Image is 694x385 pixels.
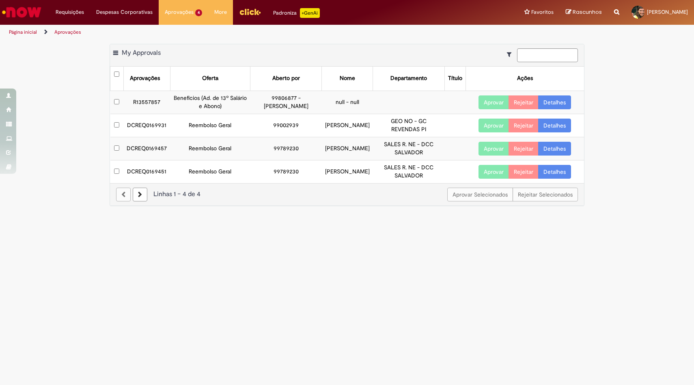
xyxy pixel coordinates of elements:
[122,49,161,57] span: My Approvals
[373,160,444,183] td: SALES R. NE - DCC SALVADOR
[195,9,202,16] span: 4
[123,91,170,114] td: R13557857
[478,119,509,132] button: Aprovar
[250,114,322,137] td: 99002939
[6,25,457,40] ul: Trilhas de página
[123,137,170,160] td: DCREQ0169457
[322,137,373,160] td: [PERSON_NAME]
[170,114,250,137] td: Reembolso Geral
[250,137,322,160] td: 99789230
[300,8,320,18] p: +GenAi
[96,8,153,16] span: Despesas Corporativas
[566,9,602,16] a: Rascunhos
[538,95,571,109] a: Detalhes
[250,160,322,183] td: 99789230
[340,74,355,82] div: Nome
[170,91,250,114] td: Benefícios (Ad. de 13º Salário e Abono)
[130,74,160,82] div: Aprovações
[478,165,509,179] button: Aprovar
[509,95,539,109] button: Rejeitar
[322,160,373,183] td: [PERSON_NAME]
[170,160,250,183] td: Reembolso Geral
[448,74,462,82] div: Título
[573,8,602,16] span: Rascunhos
[478,142,509,156] button: Aprovar
[509,165,539,179] button: Rejeitar
[116,190,578,199] div: Linhas 1 − 4 de 4
[56,8,84,16] span: Requisições
[165,8,194,16] span: Aprovações
[390,74,427,82] div: Departamento
[509,119,539,132] button: Rejeitar
[531,8,554,16] span: Favoritos
[170,137,250,160] td: Reembolso Geral
[1,4,43,20] img: ServiceNow
[517,74,533,82] div: Ações
[373,137,444,160] td: SALES R. NE - DCC SALVADOR
[123,67,170,91] th: Aprovações
[123,114,170,137] td: DCREQ0169931
[538,119,571,132] a: Detalhes
[538,165,571,179] a: Detalhes
[647,9,688,15] span: [PERSON_NAME]
[273,8,320,18] div: Padroniza
[322,91,373,114] td: null - null
[322,114,373,137] td: [PERSON_NAME]
[373,114,444,137] td: GEO NO - GC REVENDAS PI
[507,52,515,57] i: Mostrar filtros para: Suas Solicitações
[9,29,37,35] a: Página inicial
[538,142,571,156] a: Detalhes
[123,160,170,183] td: DCREQ0169451
[509,142,539,156] button: Rejeitar
[202,74,218,82] div: Oferta
[214,8,227,16] span: More
[54,29,81,35] a: Aprovações
[478,95,509,109] button: Aprovar
[250,91,322,114] td: 99806877 - [PERSON_NAME]
[239,6,261,18] img: click_logo_yellow_360x200.png
[272,74,300,82] div: Aberto por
